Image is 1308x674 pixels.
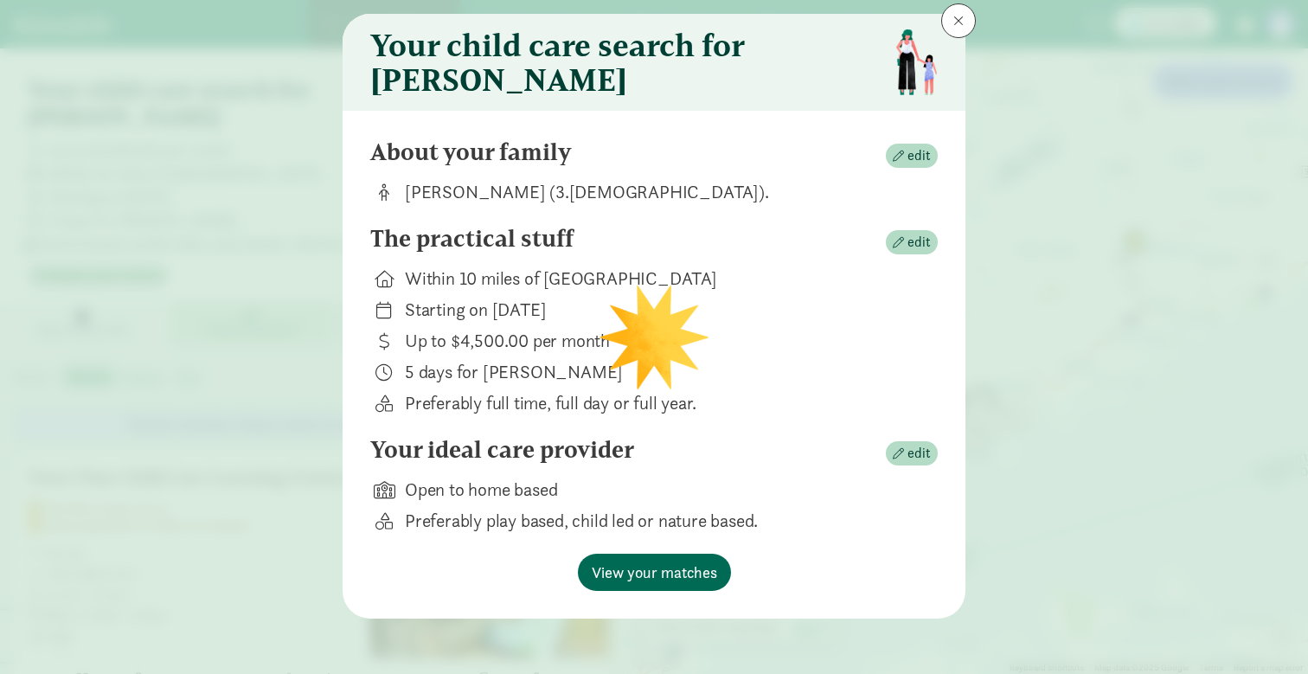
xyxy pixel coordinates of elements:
[370,436,634,464] h4: Your ideal care provider
[405,329,910,353] div: Up to $4,500.00 per month
[405,266,910,291] div: Within 10 miles of [GEOGRAPHIC_DATA]
[370,225,574,253] h4: The practical stuff
[405,509,910,533] div: Preferably play based, child led or nature based.
[578,554,731,591] button: View your matches
[886,230,938,254] button: edit
[592,561,717,584] span: View your matches
[886,144,938,168] button: edit
[370,138,572,166] h4: About your family
[370,28,882,97] h3: Your child care search for [PERSON_NAME]
[405,478,910,502] div: Open to home based
[405,360,910,384] div: 5 days for [PERSON_NAME]
[405,180,910,204] div: [PERSON_NAME] (3.[DEMOGRAPHIC_DATA]).
[886,441,938,465] button: edit
[405,391,910,415] div: Preferably full time, full day or full year.
[907,145,931,166] span: edit
[907,232,931,253] span: edit
[405,298,910,322] div: Starting on [DATE]
[907,443,931,464] span: edit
